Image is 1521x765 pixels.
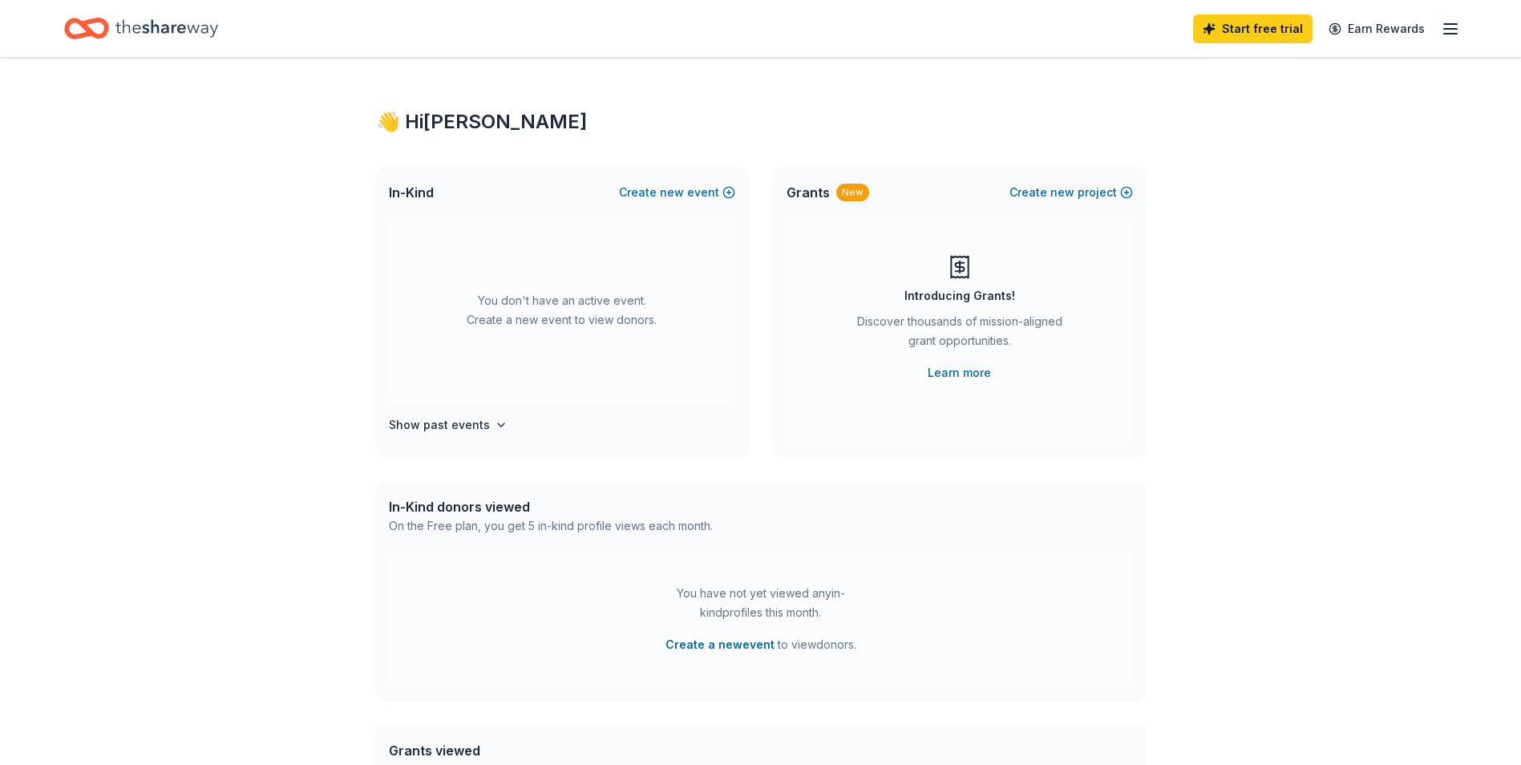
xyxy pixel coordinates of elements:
[389,741,704,760] div: Grants viewed
[64,10,218,47] a: Home
[376,109,1146,135] div: 👋 Hi [PERSON_NAME]
[389,497,713,516] div: In-Kind donors viewed
[1009,183,1133,202] button: Createnewproject
[389,415,508,435] button: Show past events
[787,183,830,202] span: Grants
[619,183,735,202] button: Createnewevent
[1050,183,1074,202] span: new
[660,183,684,202] span: new
[661,584,861,622] div: You have not yet viewed any in-kind profiles this month.
[389,218,735,403] div: You don't have an active event. Create a new event to view donors.
[1193,14,1313,43] a: Start free trial
[389,415,490,435] h4: Show past events
[851,312,1069,357] div: Discover thousands of mission-aligned grant opportunities.
[665,635,856,654] span: to view donors .
[836,184,869,201] div: New
[928,363,991,382] a: Learn more
[389,183,434,202] span: In-Kind
[665,635,775,654] button: Create a newevent
[1319,14,1434,43] a: Earn Rewards
[389,516,713,536] div: On the Free plan, you get 5 in-kind profile views each month.
[904,286,1015,306] div: Introducing Grants!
